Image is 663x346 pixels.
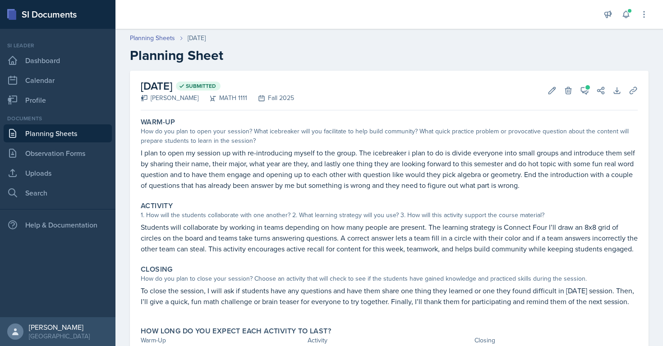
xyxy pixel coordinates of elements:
label: Warm-Up [141,118,175,127]
a: Observation Forms [4,144,112,162]
div: [PERSON_NAME] [29,323,90,332]
div: Si leader [4,41,112,50]
p: I plan to open my session up with re-introducing myself to the group. The icebreaker i plan to do... [141,147,638,191]
div: Closing [474,336,638,345]
div: Fall 2025 [247,93,294,103]
div: Warm-Up [141,336,304,345]
span: Submitted [186,82,216,90]
p: To close the session, I will ask if students have any questions and have them share one thing the... [141,285,638,307]
label: How long do you expect each activity to last? [141,327,331,336]
a: Dashboard [4,51,112,69]
label: Closing [141,265,173,274]
p: Students will collaborate by working in teams depending on how many people are present. The learn... [141,222,638,254]
div: [PERSON_NAME] [141,93,198,103]
div: Documents [4,114,112,123]
label: Activity [141,201,173,210]
div: Activity [308,336,471,345]
div: MATH 1111 [198,93,247,103]
div: [GEOGRAPHIC_DATA] [29,332,90,341]
h2: Planning Sheet [130,47,649,64]
a: Uploads [4,164,112,182]
a: Planning Sheets [4,124,112,142]
div: How do you plan to close your session? Choose an activity that will check to see if the students ... [141,274,638,283]
div: 1. How will the students collaborate with one another? 2. What learning strategy will you use? 3.... [141,210,638,220]
a: Calendar [4,71,112,89]
div: Help & Documentation [4,216,112,234]
a: Profile [4,91,112,109]
a: Search [4,184,112,202]
div: How do you plan to open your session? What icebreaker will you facilitate to help build community... [141,127,638,146]
h2: [DATE] [141,78,294,94]
div: [DATE] [188,33,206,43]
a: Planning Sheets [130,33,175,43]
